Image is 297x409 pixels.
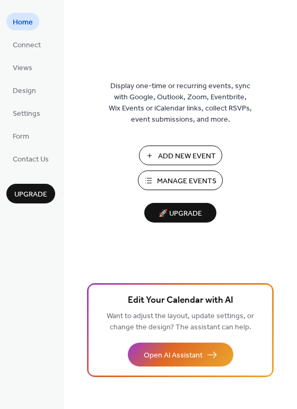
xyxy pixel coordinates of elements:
[13,131,29,142] span: Form
[144,203,216,223] button: 🚀 Upgrade
[6,81,42,99] a: Design
[157,176,216,187] span: Manage Events
[6,104,47,122] a: Settings
[13,108,40,120] span: Settings
[128,343,233,367] button: Open AI Assistant
[6,127,36,144] a: Form
[13,63,32,74] span: Views
[6,58,39,76] a: Views
[6,150,55,167] a: Contact Us
[158,151,216,162] span: Add New Event
[144,350,203,361] span: Open AI Assistant
[13,154,49,165] span: Contact Us
[138,171,223,190] button: Manage Events
[13,17,33,28] span: Home
[13,40,41,51] span: Connect
[14,189,47,200] span: Upgrade
[109,81,252,125] span: Display one-time or recurring events, sync with Google, Outlook, Zoom, Eventbrite, Wix Events or ...
[13,86,36,97] span: Design
[139,146,222,165] button: Add New Event
[6,13,39,30] a: Home
[151,207,210,221] span: 🚀 Upgrade
[6,184,55,203] button: Upgrade
[6,36,47,53] a: Connect
[107,309,254,335] span: Want to adjust the layout, update settings, or change the design? The assistant can help.
[128,293,233,308] span: Edit Your Calendar with AI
